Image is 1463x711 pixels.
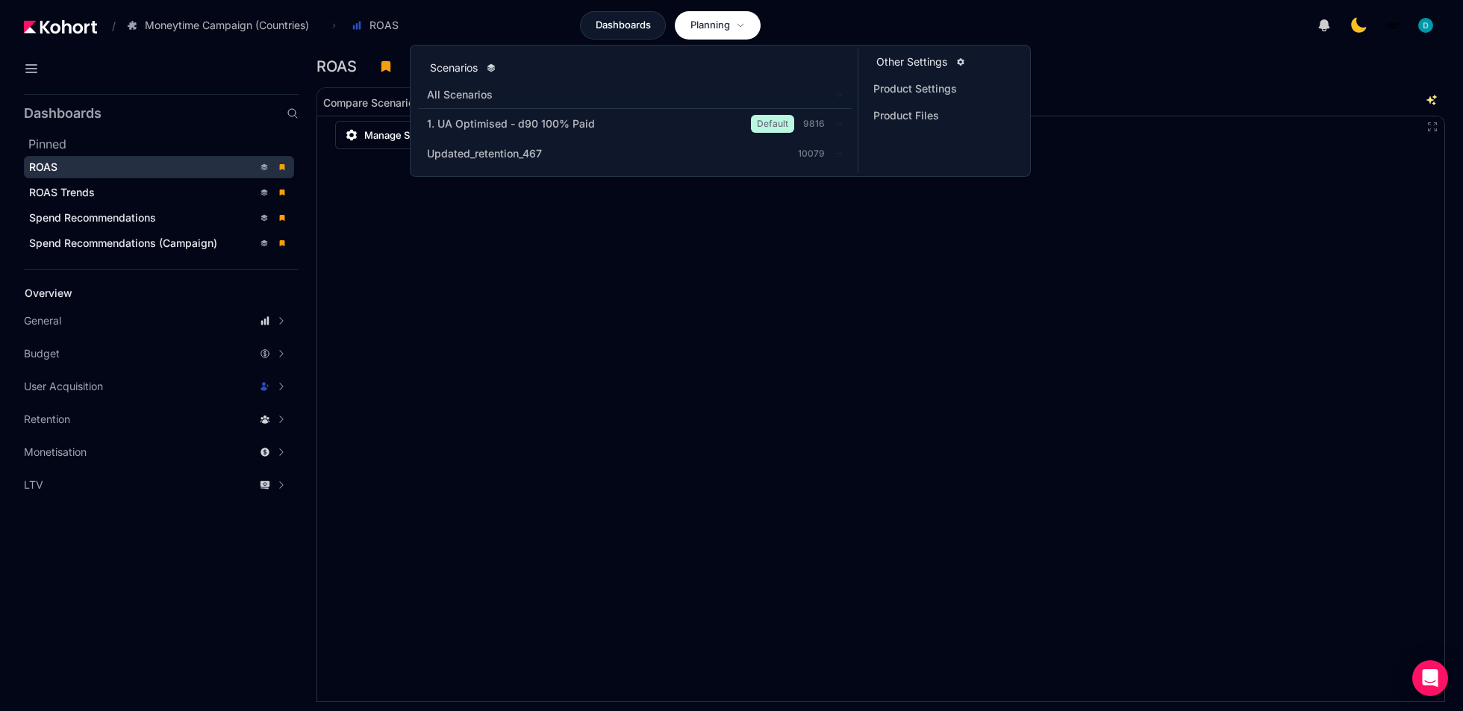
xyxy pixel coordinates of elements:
img: Kohort logo [24,20,97,34]
span: All Scenarios [427,87,786,102]
span: / [100,18,116,34]
span: Updated_retention_467 [427,146,542,161]
h3: Other Settings [876,54,947,69]
a: Manage Scenario [335,121,455,149]
a: Updated_retention_46710079 [418,140,852,167]
span: Budget [24,346,60,361]
span: Product Files [873,108,957,123]
h2: Dashboards [24,107,102,120]
div: Open Intercom Messenger [1412,660,1448,696]
span: Spend Recommendations [29,211,156,224]
a: Spend Recommendations [24,207,294,229]
a: ROAS Trends [24,181,294,204]
a: Dashboards [580,11,666,40]
span: Dashboards [596,18,651,33]
span: Retention [24,412,70,427]
h3: ROAS [316,59,366,74]
span: Default [751,115,794,133]
span: › [329,19,339,31]
h2: Pinned [28,135,299,153]
button: ROAS [343,13,414,38]
span: ROAS [369,18,399,33]
span: Monetisation [24,445,87,460]
span: ROAS Trends [29,186,95,198]
span: Manage Scenario [364,128,445,142]
a: Product Settings [864,75,1023,102]
span: 10079 [798,148,825,160]
h3: Scenarios [430,60,478,75]
a: Overview [19,282,273,304]
span: User Acquisition [24,379,103,394]
a: Planning [675,11,761,40]
span: General [24,313,61,328]
span: Moneytime Campaign (Countries) [145,18,309,33]
a: 1. UA Optimised - d90 100% PaidDefault9816 [418,109,852,139]
span: Compare Scenarios [323,98,420,108]
img: logo_MoneyTimeLogo_1_20250619094856634230.png [1385,18,1400,33]
button: Moneytime Campaign (Countries) [119,13,325,38]
span: 9816 [803,118,825,130]
span: Product Settings [873,81,957,96]
a: Spend Recommendations (Campaign) [24,232,294,254]
a: Product Files [864,102,1023,129]
span: ROAS [29,160,57,173]
span: Overview [25,286,72,299]
button: Fullscreen [1426,121,1438,133]
span: Spend Recommendations (Campaign) [29,237,217,249]
span: 1. UA Optimised - d90 100% Paid [427,116,595,131]
a: All Scenarios [418,81,852,108]
span: LTV [24,477,43,492]
span: Planning [690,18,730,33]
a: ROAS [24,156,294,178]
